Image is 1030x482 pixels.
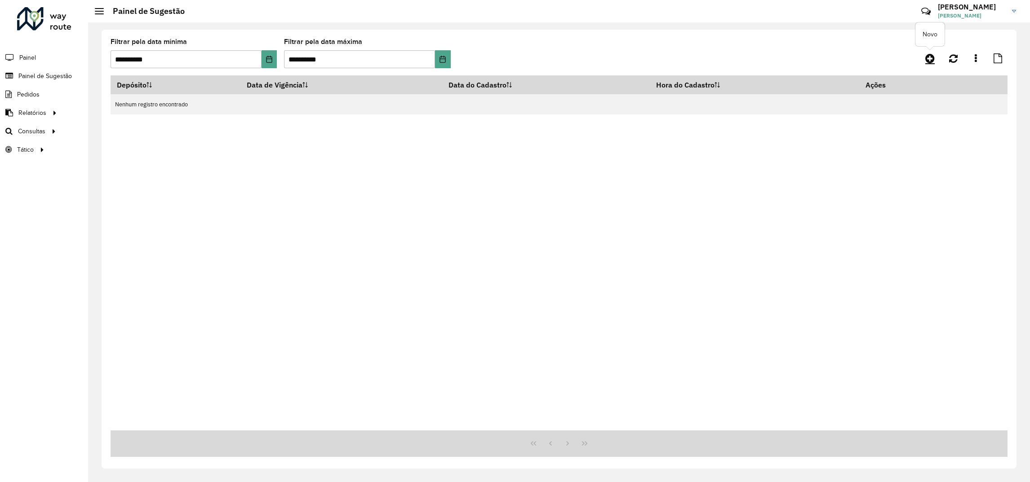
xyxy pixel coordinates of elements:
span: Pedidos [17,90,40,99]
span: Relatórios [18,108,46,118]
th: Data de Vigência [240,75,442,94]
h2: Painel de Sugestão [104,6,185,16]
span: Consultas [18,127,45,136]
span: [PERSON_NAME] [938,12,1005,20]
span: Painel de Sugestão [18,71,72,81]
span: Tático [17,145,34,154]
a: Contato Rápido [916,2,936,21]
span: Painel [19,53,36,62]
h3: [PERSON_NAME] [938,3,1005,11]
th: Ações [859,75,913,94]
div: Novo [915,22,945,46]
button: Choose Date [435,50,450,68]
th: Depósito [111,75,240,94]
th: Data do Cadastro [442,75,650,94]
td: Nenhum registro encontrado [111,94,1008,114]
label: Filtrar pela data mínima [111,36,187,47]
label: Filtrar pela data máxima [284,36,362,47]
button: Choose Date [262,50,277,68]
th: Hora do Cadastro [650,75,859,94]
